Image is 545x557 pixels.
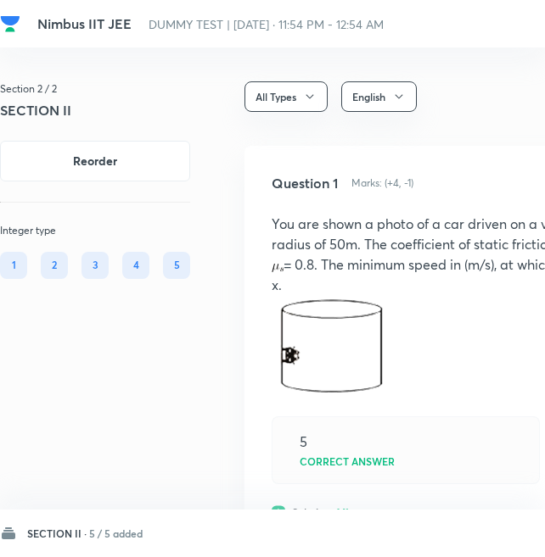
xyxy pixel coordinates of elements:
div: 2 [41,252,68,279]
p: Correct answer [300,456,395,466]
h6: 5 / 5 added [89,526,143,541]
h6: Marks: (+4, -1) [351,175,413,191]
img: solution.svg [272,505,285,520]
h6: Solution [292,504,330,520]
img: \mu_s [272,264,284,273]
div: 5 [300,434,307,449]
span: DUMMY TEST | [DATE] · 11:54 PM - 12:54 AM [149,16,384,32]
h5: Question 1 [272,173,338,193]
div: 4 [122,252,149,279]
div: 3 [81,252,109,279]
h6: SECTION II · [27,526,87,541]
button: English [341,81,417,112]
button: All Types [244,81,328,112]
p: View [337,507,365,520]
span: Nimbus IIT JEE [37,14,132,32]
div: 5 [163,252,190,279]
img: 18-07-23-11:36:28-AM [272,295,393,398]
